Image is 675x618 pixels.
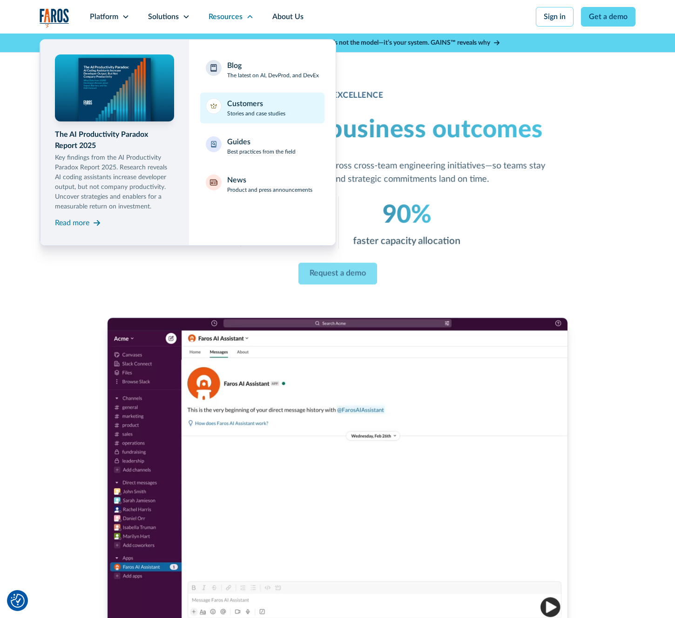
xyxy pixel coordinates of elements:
a: CustomersStories and case studies [200,93,324,123]
p: Stories and case studies [227,109,285,118]
a: NewsProduct and press announcements [200,169,324,200]
a: home [40,8,69,27]
a: GuidesBest practices from the field [200,131,324,161]
p: Best practices from the field [227,148,296,156]
div: The AI Productivity Paradox Report 2025 [55,129,174,151]
div: Customers [227,98,263,109]
p: faster capacity allocation [353,234,460,249]
div: News [227,175,246,186]
img: Play video [540,597,560,617]
div: Platform [90,11,118,22]
p: Key findings from the AI Productivity Paradox Report 2025. Research reveals AI coding assistants ... [55,153,174,212]
img: Revisit consent button [11,594,25,608]
div: Blog [227,60,242,71]
div: Solutions [148,11,179,22]
a: Sign in [536,7,574,27]
a: BlogThe latest on AI, DevProd, and DevEx [200,54,324,85]
p: Product and press announcements [227,186,312,194]
div: Resources [209,11,243,22]
a: The AI Productivity Paradox Report 2025Key findings from the AI Productivity Paradox Report 2025.... [55,54,174,230]
button: Cookie Settings [11,594,25,608]
div: Read more [55,217,89,228]
p: The latest on AI, DevProd, and DevEx [227,71,319,80]
a: Request a demo [298,263,377,285]
img: Logo of the analytics and reporting company Faros. [40,8,69,27]
nav: Resources [40,34,635,246]
div: Guides [227,136,250,148]
p: more predictable delivery [215,234,324,249]
a: Get a demo [581,7,635,27]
